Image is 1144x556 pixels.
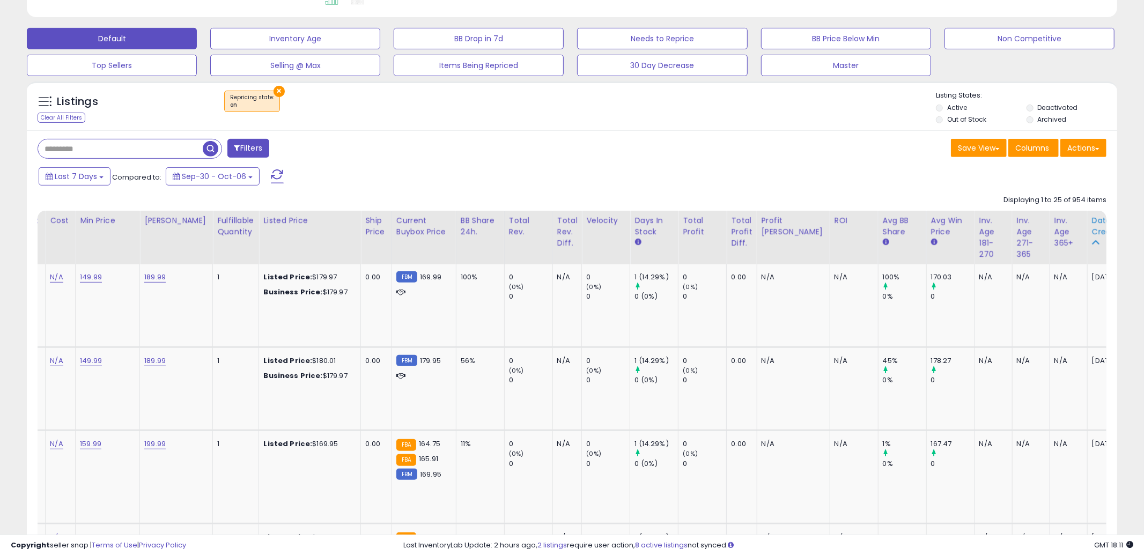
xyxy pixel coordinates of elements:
[50,215,71,226] div: Cost
[509,356,552,366] div: 0
[634,439,678,449] div: 1 (14.29%)
[166,167,260,186] button: Sep-30 - Oct-06
[762,215,825,238] div: Profit [PERSON_NAME]
[263,287,322,297] b: Business Price:
[38,113,85,123] div: Clear All Filters
[396,469,417,480] small: FBM
[365,356,383,366] div: 0.00
[210,28,380,49] button: Inventory Age
[419,454,438,464] span: 165.91
[731,215,752,249] div: Total Profit Diff.
[557,272,574,282] div: N/A
[931,292,975,301] div: 0
[420,469,441,479] span: 169.95
[634,272,678,282] div: 1 (14.29%)
[1054,356,1079,366] div: N/A
[944,28,1115,49] button: Non Competitive
[27,28,197,49] button: Default
[835,356,870,366] div: N/A
[55,171,97,182] span: Last 7 Days
[835,272,870,282] div: N/A
[1038,103,1078,112] label: Deactivated
[217,439,250,449] div: 1
[683,439,726,449] div: 0
[586,272,630,282] div: 0
[762,356,822,366] div: N/A
[509,272,552,282] div: 0
[396,271,417,283] small: FBM
[1038,115,1067,124] label: Archived
[230,101,274,109] div: on
[263,371,352,381] div: $179.97
[931,356,975,366] div: 178.27
[634,459,678,469] div: 0 (0%)
[263,356,352,366] div: $180.01
[761,28,931,49] button: BB Price Below Min
[217,272,250,282] div: 1
[509,366,524,375] small: (0%)
[396,454,416,466] small: FBA
[577,55,747,76] button: 30 Day Decrease
[586,283,601,291] small: (0%)
[1092,272,1135,282] div: [DATE]
[217,215,254,238] div: Fulfillable Quantity
[931,375,975,385] div: 0
[883,439,926,449] div: 1%
[1092,356,1135,366] div: [DATE]
[931,238,938,247] small: Avg Win Price.
[396,215,452,238] div: Current Buybox Price
[217,356,250,366] div: 1
[230,93,274,109] span: Repricing state :
[577,28,747,49] button: Needs to Reprice
[1017,356,1042,366] div: N/A
[365,215,387,238] div: Ship Price
[557,215,578,249] div: Total Rev. Diff.
[461,356,496,366] div: 56%
[1054,439,1079,449] div: N/A
[731,356,748,366] div: 0.00
[227,139,269,158] button: Filters
[139,540,186,550] a: Privacy Policy
[50,439,63,449] a: N/A
[636,540,688,550] a: 8 active listings
[979,439,1004,449] div: N/A
[557,356,574,366] div: N/A
[263,287,352,297] div: $179.97
[683,366,698,375] small: (0%)
[182,171,246,182] span: Sep-30 - Oct-06
[419,439,440,449] span: 164.75
[883,272,926,282] div: 100%
[80,272,102,283] a: 149.99
[979,215,1008,260] div: Inv. Age 181-270
[931,439,975,449] div: 167.47
[1015,143,1049,153] span: Columns
[263,370,322,381] b: Business Price:
[1092,439,1135,449] div: [DATE]
[112,172,161,182] span: Compared to:
[883,215,922,238] div: Avg BB Share
[586,356,630,366] div: 0
[263,272,312,282] b: Listed Price:
[11,540,50,550] strong: Copyright
[404,540,1133,551] div: Last InventoryLab Update: 2 hours ago, require user action, not synced.
[683,283,698,291] small: (0%)
[634,292,678,301] div: 0 (0%)
[80,355,102,366] a: 149.99
[1017,439,1042,449] div: N/A
[509,375,552,385] div: 0
[461,439,496,449] div: 11%
[835,215,874,226] div: ROI
[1003,195,1106,205] div: Displaying 1 to 25 of 954 items
[947,115,986,124] label: Out of Stock
[57,94,98,109] h5: Listings
[365,439,383,449] div: 0.00
[11,540,186,551] div: seller snap | |
[1092,215,1139,238] div: Date Created
[883,292,926,301] div: 0%
[634,375,678,385] div: 0 (0%)
[144,272,166,283] a: 189.99
[936,91,1117,101] p: Listing States:
[883,459,926,469] div: 0%
[586,459,630,469] div: 0
[683,272,726,282] div: 0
